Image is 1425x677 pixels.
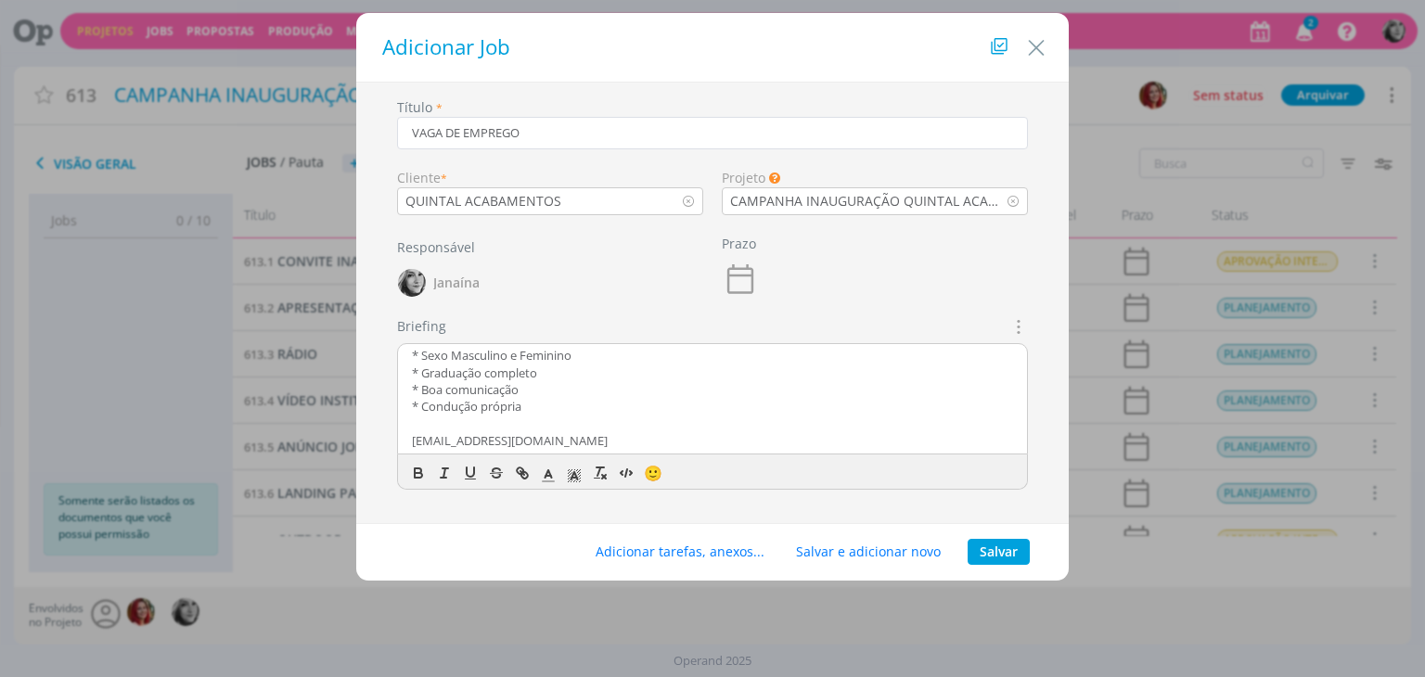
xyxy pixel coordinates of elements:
[412,381,1013,398] p: * Boa comunicação
[356,13,1069,581] div: dialog
[561,462,587,484] span: Cor de Fundo
[644,463,662,483] span: 🙂
[784,539,953,565] button: Salvar e adicionar novo
[584,539,777,565] button: Adicionar tarefas, anexos...
[968,539,1030,565] button: Salvar
[412,432,1013,449] p: [EMAIL_ADDRESS][DOMAIN_NAME]
[412,398,1013,415] p: * Condução própria
[1022,25,1050,62] button: Close
[397,237,475,257] label: Responsável
[722,168,1028,187] div: Projeto
[405,191,565,211] div: QUINTAL ACABAMENTOS
[730,191,1007,211] div: CAMPANHA INAUGURAÇÃO QUINTAL ACABAMENTOS
[433,276,480,289] span: Janaína
[397,168,703,187] div: Cliente
[398,269,426,297] img: J
[397,97,432,117] label: Título
[397,264,481,301] button: JJanaína
[397,316,446,336] label: Briefing
[375,32,1050,63] h1: Adicionar Job
[723,191,1007,211] div: CAMPANHA INAUGURAÇÃO QUINTAL ACABAMENTOS
[639,462,665,484] button: 🙂
[535,462,561,484] span: Cor do Texto
[722,234,756,253] label: Prazo
[412,364,1013,381] p: * Graduação completo
[412,347,1013,364] p: * Sexo Masculino e Feminino
[398,191,565,211] div: QUINTAL ACABAMENTOS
